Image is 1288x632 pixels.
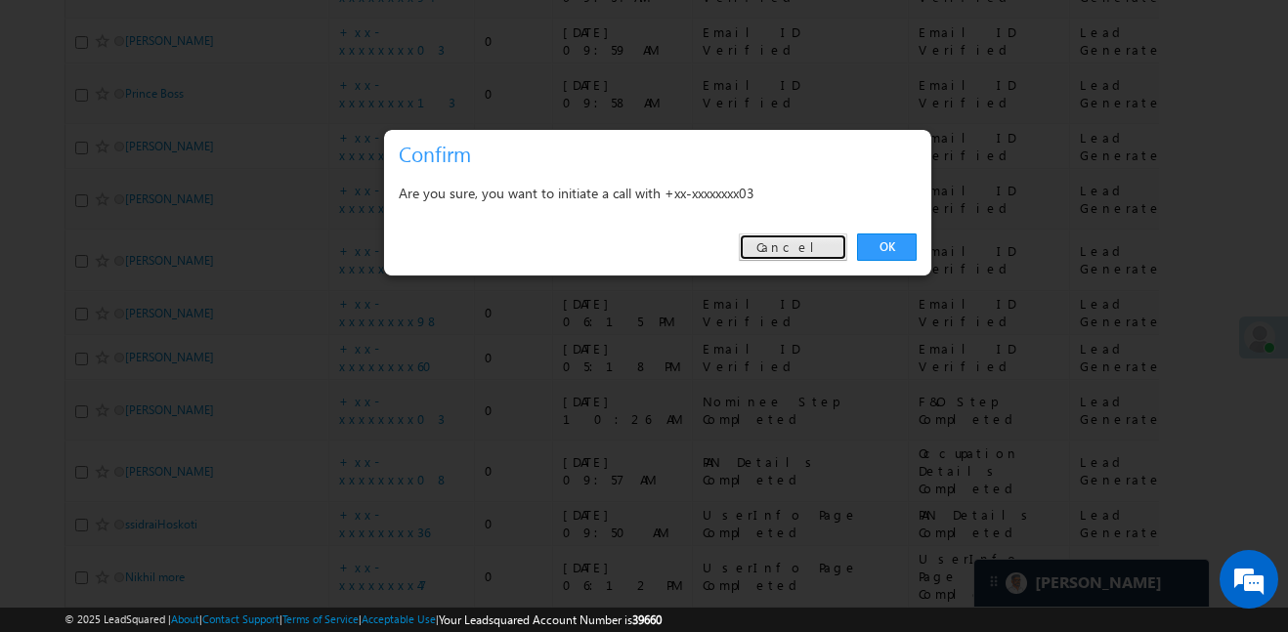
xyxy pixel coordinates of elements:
[102,103,328,128] div: Chat with us now
[321,10,367,57] div: Minimize live chat window
[362,612,436,625] a: Acceptable Use
[266,491,355,518] em: Start Chat
[64,611,662,629] span: © 2025 LeadSquared | | | | |
[857,233,917,261] a: OK
[25,181,357,475] textarea: Type your message and hit 'Enter'
[171,612,199,625] a: About
[202,612,279,625] a: Contact Support
[282,612,359,625] a: Terms of Service
[632,612,662,627] span: 39660
[399,181,917,205] div: Are you sure, you want to initiate a call with +xx-xxxxxxxx03
[399,137,924,171] h3: Confirm
[439,612,662,627] span: Your Leadsquared Account Number is
[33,103,82,128] img: d_60004797649_company_0_60004797649
[739,233,847,261] a: Cancel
